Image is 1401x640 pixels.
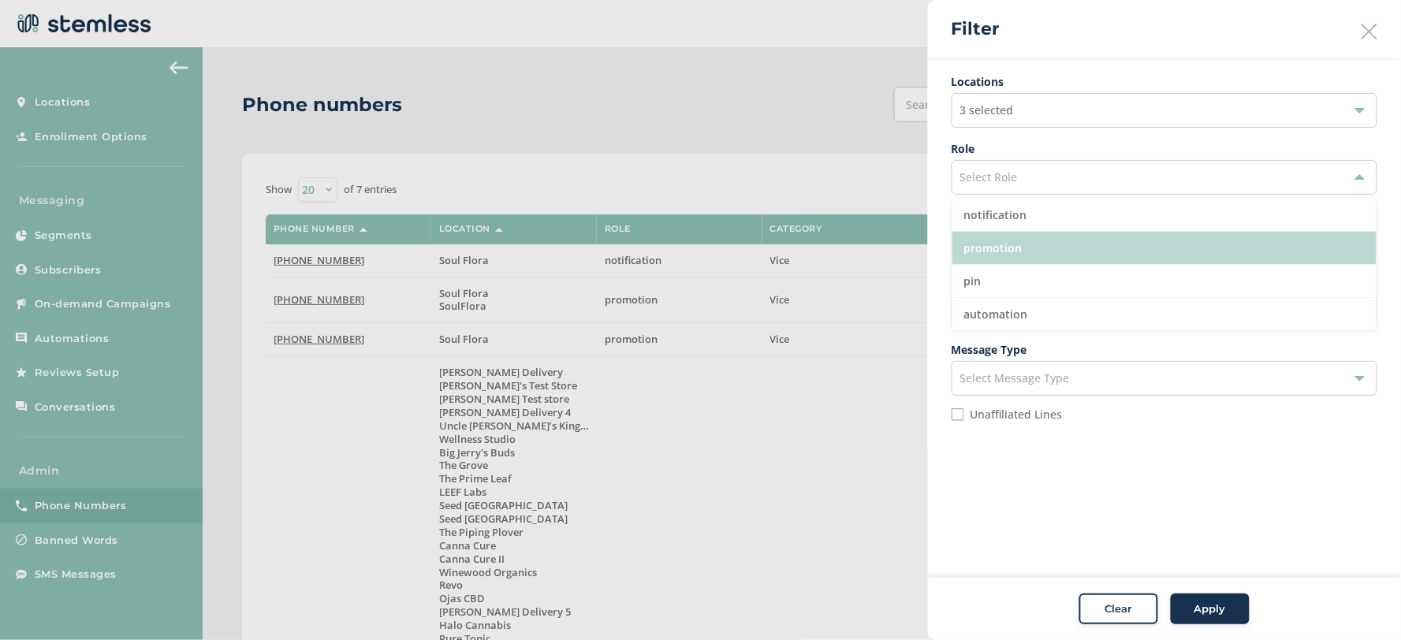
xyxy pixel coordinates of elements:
[960,169,1018,184] span: Select Role
[971,409,1063,420] label: Unaffiliated Lines
[1079,593,1158,625] button: Clear
[1322,564,1401,640] iframe: Chat Widget
[960,370,1070,385] span: Select Message Type
[1194,601,1226,617] span: Apply
[1105,601,1132,617] span: Clear
[952,199,1377,232] li: notification
[952,341,1377,358] label: Message Type
[952,265,1377,298] li: pin
[952,232,1377,265] li: promotion
[1171,593,1250,625] button: Apply
[952,140,1377,157] label: Role
[952,298,1377,330] li: automation
[952,16,1000,42] h2: Filter
[952,73,1377,90] label: Locations
[960,102,1014,117] span: 3 selected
